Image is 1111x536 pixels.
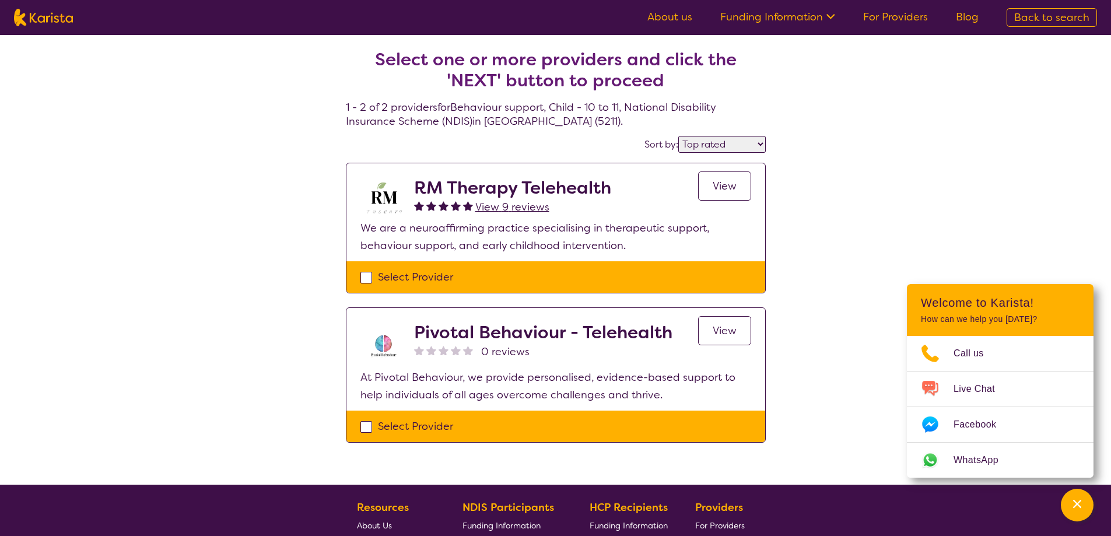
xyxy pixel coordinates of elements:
img: nonereviewstar [463,345,473,355]
a: View [698,316,751,345]
a: View 9 reviews [475,198,549,216]
span: View [713,179,737,193]
img: s8av3rcikle0tbnjpqc8.png [360,322,407,369]
span: Live Chat [954,380,1009,398]
a: About us [647,10,692,24]
a: Blog [956,10,979,24]
span: View [713,324,737,338]
label: Sort by: [644,138,678,150]
a: For Providers [863,10,928,24]
span: 0 reviews [481,343,530,360]
p: We are a neuroaffirming practice specialising in therapeutic support, behaviour support, and earl... [360,219,751,254]
img: nonereviewstar [439,345,448,355]
span: WhatsApp [954,451,1012,469]
p: At Pivotal Behaviour, we provide personalised, evidence-based support to help individuals of all ... [360,369,751,404]
b: Resources [357,500,409,514]
a: Back to search [1007,8,1097,27]
img: nonereviewstar [451,345,461,355]
img: nonereviewstar [426,345,436,355]
span: Call us [954,345,998,362]
h2: Select one or more providers and click the 'NEXT' button to proceed [360,49,752,91]
img: fullstar [439,201,448,211]
a: View [698,171,751,201]
img: fullstar [463,201,473,211]
h2: RM Therapy Telehealth [414,177,611,198]
h4: 1 - 2 of 2 providers for Behaviour support , Child - 10 to 11 , National Disability Insurance Sch... [346,21,766,128]
h2: Pivotal Behaviour - Telehealth [414,322,672,343]
a: Web link opens in a new tab. [907,443,1094,478]
p: How can we help you [DATE]? [921,314,1080,324]
h2: Welcome to Karista! [921,296,1080,310]
img: Karista logo [14,9,73,26]
b: NDIS Participants [462,500,554,514]
img: fullstar [414,201,424,211]
span: For Providers [695,520,745,531]
b: HCP Recipients [590,500,668,514]
button: Channel Menu [1061,489,1094,521]
b: Providers [695,500,743,514]
div: Channel Menu [907,284,1094,478]
span: Funding Information [590,520,668,531]
ul: Choose channel [907,336,1094,478]
img: nonereviewstar [414,345,424,355]
a: Funding Information [590,516,668,534]
a: For Providers [695,516,749,534]
span: About Us [357,520,392,531]
span: View 9 reviews [475,200,549,214]
span: Funding Information [462,520,541,531]
img: fullstar [451,201,461,211]
span: Back to search [1014,10,1089,24]
img: fullstar [426,201,436,211]
a: Funding Information [720,10,835,24]
span: Facebook [954,416,1010,433]
a: About Us [357,516,435,534]
a: Funding Information [462,516,563,534]
img: b3hjthhf71fnbidirs13.png [360,177,407,219]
